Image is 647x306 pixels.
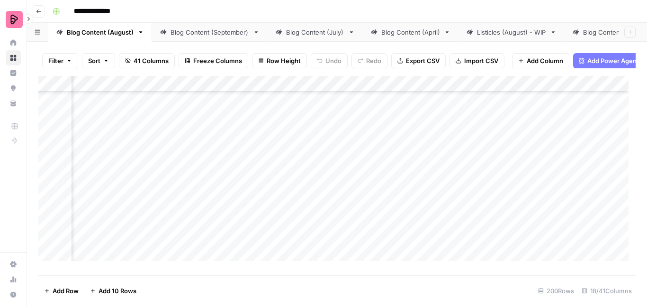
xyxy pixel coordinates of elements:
button: Add Row [38,283,84,298]
button: Filter [42,53,78,68]
button: Redo [351,53,387,68]
button: Row Height [252,53,307,68]
span: Filter [48,56,63,65]
span: Import CSV [464,56,498,65]
button: Export CSV [391,53,446,68]
button: Help + Support [6,287,21,302]
span: Add Row [53,286,79,296]
a: Insights [6,65,21,81]
a: Home [6,35,21,50]
div: Blog Content (July) [286,28,344,37]
div: Blog Content (September) [171,28,249,37]
button: Add 10 Rows [84,283,142,298]
img: Preply Logo [6,11,23,28]
a: Your Data [6,96,21,111]
button: Add Power Agent [573,53,645,68]
a: Blog Content (September) [152,23,268,42]
span: Export CSV [406,56,440,65]
a: Settings [6,257,21,272]
button: Freeze Columns [179,53,248,68]
button: Add Column [512,53,569,68]
a: Opportunities [6,81,21,96]
span: Freeze Columns [193,56,242,65]
span: Add Column [527,56,563,65]
span: Add Power Agent [587,56,639,65]
span: 41 Columns [134,56,169,65]
button: Sort [82,53,115,68]
div: Listicles (August) - WIP [477,28,546,37]
div: Blog Content (August) [67,28,134,37]
div: 18/41 Columns [578,283,636,298]
a: Blog Content (August) [48,23,152,42]
span: Row Height [267,56,301,65]
a: Blog Content (July) [268,23,363,42]
div: Blog Content (April) [381,28,440,37]
span: Undo [325,56,341,65]
div: 200 Rows [534,283,578,298]
a: Blog Content (April) [363,23,458,42]
a: Browse [6,50,21,65]
button: Workspace: Preply [6,8,21,31]
span: Add 10 Rows [99,286,136,296]
a: Usage [6,272,21,287]
a: Listicles (August) - WIP [458,23,565,42]
button: Import CSV [449,53,504,68]
div: Blog Content (May) [583,28,641,37]
span: Sort [88,56,100,65]
button: 41 Columns [119,53,175,68]
button: Undo [311,53,348,68]
span: Redo [366,56,381,65]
